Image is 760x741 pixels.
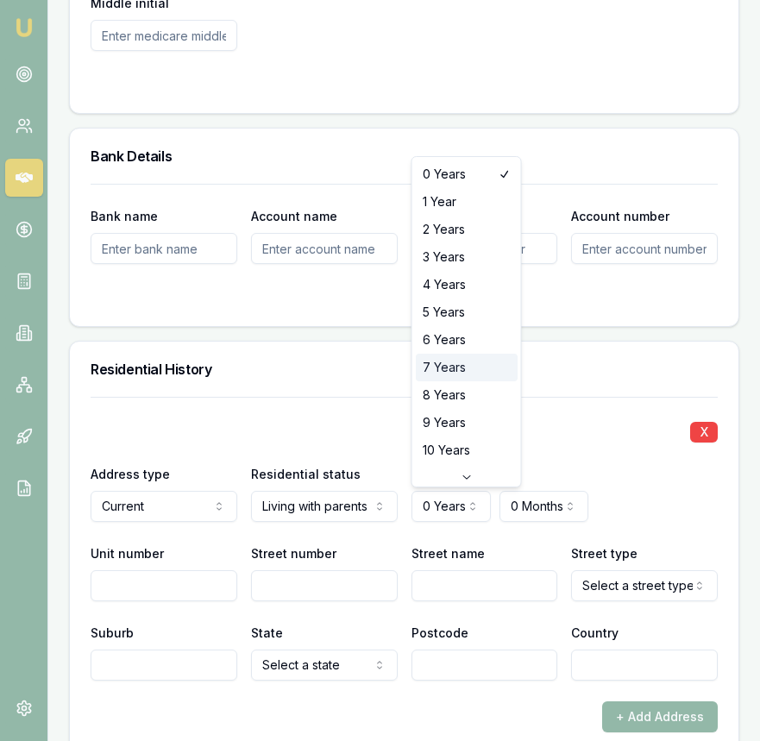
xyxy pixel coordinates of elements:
span: 0 Years [423,166,466,183]
span: 3 Years [423,248,465,266]
span: 4 Years [423,276,466,293]
span: 6 Years [423,331,466,349]
span: 10 Years [423,442,470,459]
span: 8 Years [423,386,466,404]
span: 5 Years [423,304,465,321]
span: 2 Years [423,221,465,238]
span: 7 Years [423,359,466,376]
span: 1 Year [423,193,456,210]
span: 9 Years [423,414,466,431]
